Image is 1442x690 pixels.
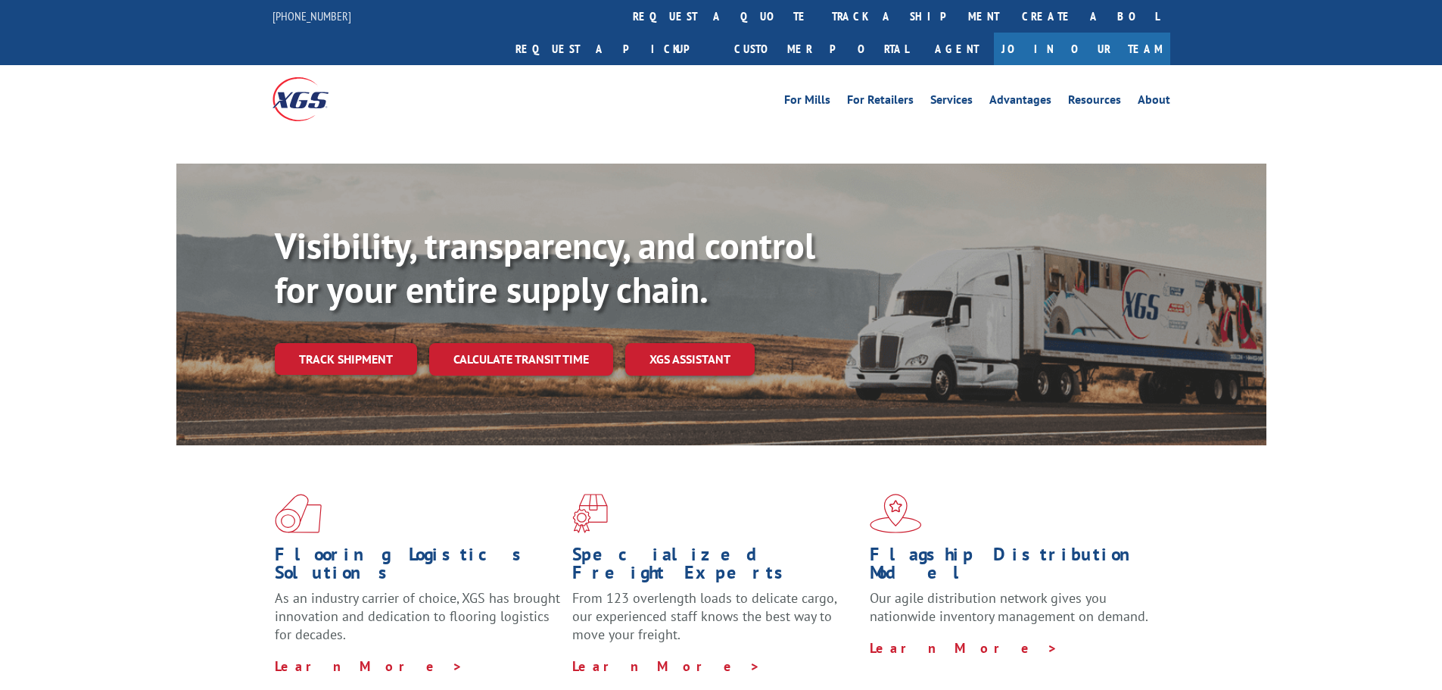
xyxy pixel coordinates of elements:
[1138,94,1170,111] a: About
[275,657,463,675] a: Learn More >
[572,589,858,657] p: From 123 overlength loads to delicate cargo, our experienced staff knows the best way to move you...
[1068,94,1121,111] a: Resources
[994,33,1170,65] a: Join Our Team
[275,222,815,313] b: Visibility, transparency, and control for your entire supply chain.
[784,94,830,111] a: For Mills
[723,33,920,65] a: Customer Portal
[870,494,922,533] img: xgs-icon-flagship-distribution-model-red
[275,589,560,643] span: As an industry carrier of choice, XGS has brought innovation and dedication to flooring logistics...
[275,494,322,533] img: xgs-icon-total-supply-chain-intelligence-red
[572,657,761,675] a: Learn More >
[275,343,417,375] a: Track shipment
[572,545,858,589] h1: Specialized Freight Experts
[920,33,994,65] a: Agent
[870,589,1148,625] span: Our agile distribution network gives you nationwide inventory management on demand.
[870,545,1156,589] h1: Flagship Distribution Model
[930,94,973,111] a: Services
[847,94,914,111] a: For Retailers
[429,343,613,376] a: Calculate transit time
[504,33,723,65] a: Request a pickup
[870,639,1058,657] a: Learn More >
[273,8,351,23] a: [PHONE_NUMBER]
[625,343,755,376] a: XGS ASSISTANT
[572,494,608,533] img: xgs-icon-focused-on-flooring-red
[275,545,561,589] h1: Flooring Logistics Solutions
[989,94,1051,111] a: Advantages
